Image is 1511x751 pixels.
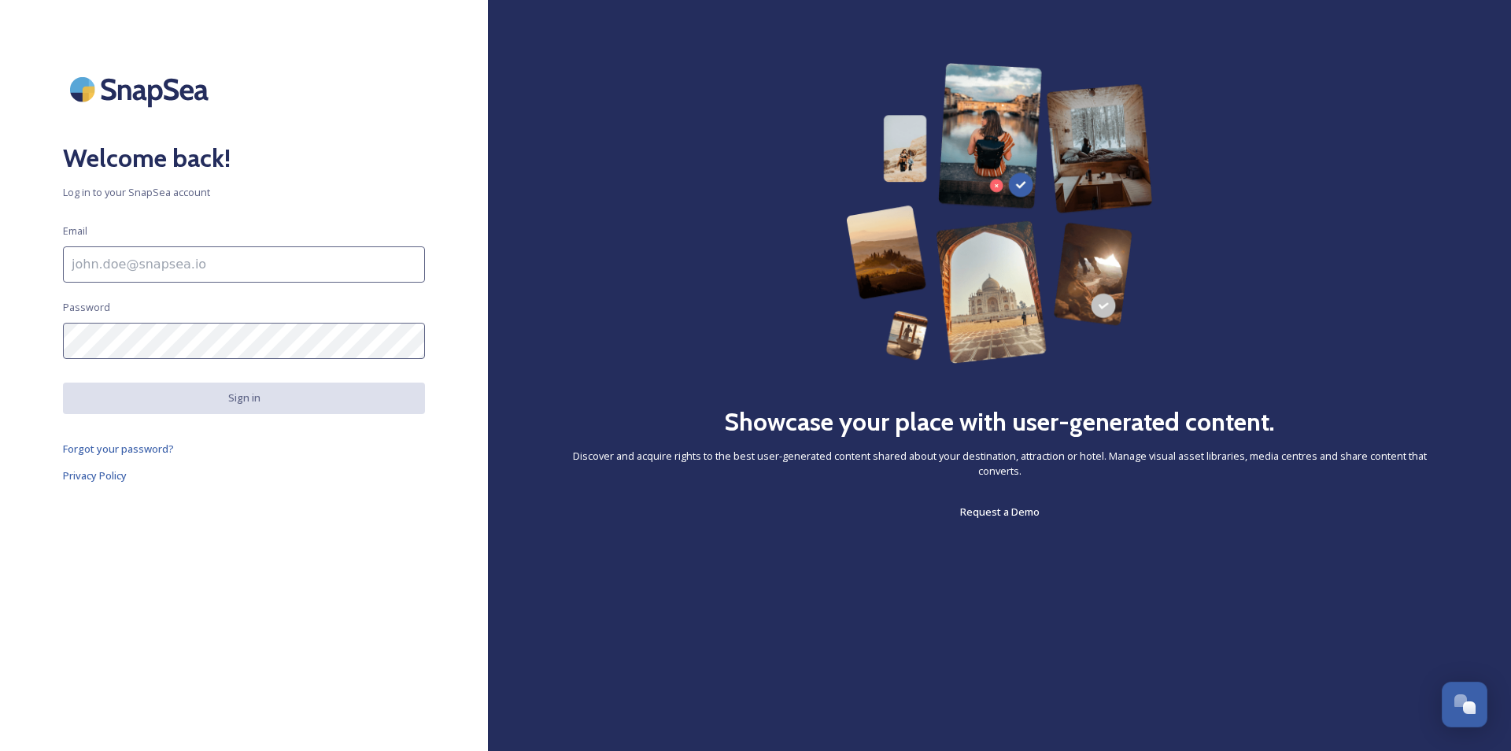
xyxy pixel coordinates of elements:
[63,224,87,239] span: Email
[63,300,110,315] span: Password
[63,63,220,116] img: SnapSea Logo
[63,468,127,483] span: Privacy Policy
[1442,682,1487,727] button: Open Chat
[63,439,425,458] a: Forgot your password?
[63,442,174,456] span: Forgot your password?
[63,185,425,200] span: Log in to your SnapSea account
[63,383,425,413] button: Sign in
[63,466,425,485] a: Privacy Policy
[960,505,1040,519] span: Request a Demo
[551,449,1448,479] span: Discover and acquire rights to the best user-generated content shared about your destination, att...
[960,502,1040,521] a: Request a Demo
[63,139,425,177] h2: Welcome back!
[724,403,1275,441] h2: Showcase your place with user-generated content.
[846,63,1152,364] img: 63b42ca75bacad526042e722_Group%20154-p-800.png
[63,246,425,283] input: john.doe@snapsea.io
